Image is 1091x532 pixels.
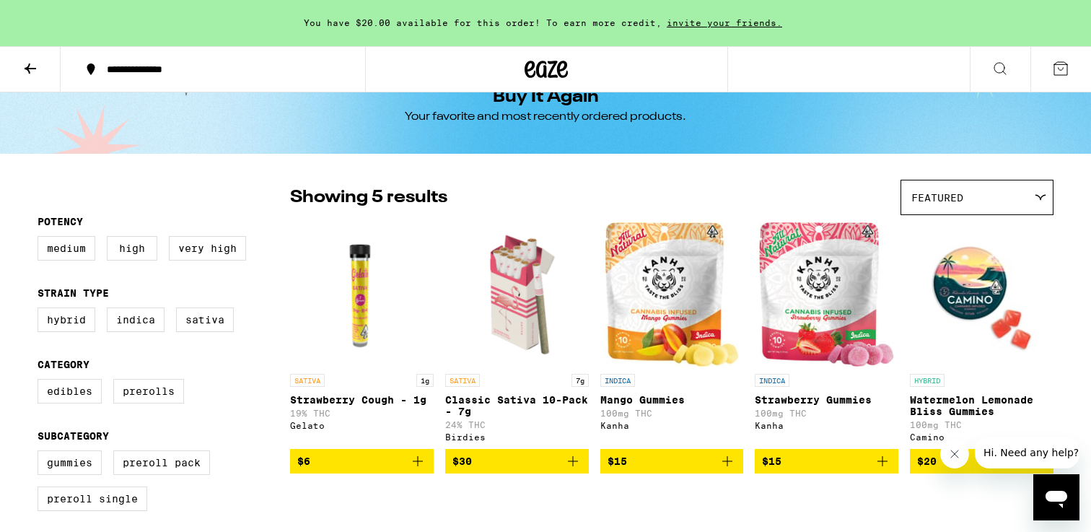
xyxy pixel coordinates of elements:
label: Gummies [38,450,102,475]
a: Open page for Strawberry Gummies from Kanha [755,222,898,449]
span: $15 [608,455,627,467]
button: Add to bag [910,449,1053,474]
p: 1g [416,374,434,387]
p: Showing 5 results [290,186,447,210]
p: 19% THC [290,409,434,418]
p: SATIVA [445,374,480,387]
p: INDICA [600,374,635,387]
span: $6 [297,455,310,467]
p: 24% THC [445,420,589,429]
iframe: Button to launch messaging window [1033,474,1079,520]
label: Prerolls [113,379,184,404]
p: SATIVA [290,374,325,387]
label: Indica [107,308,165,332]
legend: Category [38,359,89,370]
label: Edibles [38,379,102,404]
a: Open page for Mango Gummies from Kanha [600,222,744,449]
div: Kanha [755,421,898,430]
span: You have $20.00 available for this order! To earn more credit, [304,18,662,27]
label: High [107,236,157,261]
p: Strawberry Cough - 1g [290,394,434,406]
div: Your favorite and most recently ordered products. [405,109,686,125]
p: Watermelon Lemonade Bliss Gummies [910,394,1053,417]
p: 100mg THC [600,409,744,418]
img: Kanha - Mango Gummies [605,222,740,367]
label: Hybrid [38,308,95,332]
p: HYBRID [910,374,945,387]
p: 7g [571,374,589,387]
label: Medium [38,236,95,261]
label: Preroll Pack [113,450,210,475]
p: Mango Gummies [600,394,744,406]
a: Open page for Strawberry Cough - 1g from Gelato [290,222,434,449]
span: $20 [917,455,937,467]
p: 100mg THC [910,420,1053,429]
legend: Strain Type [38,287,109,299]
h1: Buy It Again [493,89,599,106]
img: Kanha - Strawberry Gummies [759,222,894,367]
span: $15 [762,455,781,467]
button: Add to bag [600,449,744,474]
label: Preroll Single [38,487,147,511]
p: Classic Sativa 10-Pack - 7g [445,394,589,417]
label: Sativa [176,308,234,332]
div: Camino [910,432,1053,442]
div: Kanha [600,421,744,430]
p: INDICA [755,374,789,387]
a: Open page for Watermelon Lemonade Bliss Gummies from Camino [910,222,1053,449]
img: Camino - Watermelon Lemonade Bliss Gummies [910,222,1053,367]
button: Add to bag [755,449,898,474]
legend: Subcategory [38,430,109,442]
button: Add to bag [290,449,434,474]
a: Open page for Classic Sativa 10-Pack - 7g from Birdies [445,222,589,449]
label: Very High [169,236,246,261]
img: Birdies - Classic Sativa 10-Pack - 7g [445,222,589,367]
div: Birdies [445,432,589,442]
span: $30 [452,455,472,467]
span: invite your friends. [662,18,787,27]
iframe: Message from company [975,437,1079,468]
div: Gelato [290,421,434,430]
legend: Potency [38,216,83,227]
img: Gelato - Strawberry Cough - 1g [290,222,434,367]
button: Add to bag [445,449,589,474]
p: 100mg THC [755,409,898,418]
span: Featured [911,192,963,204]
iframe: Close message [940,440,969,468]
p: Strawberry Gummies [755,394,898,406]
